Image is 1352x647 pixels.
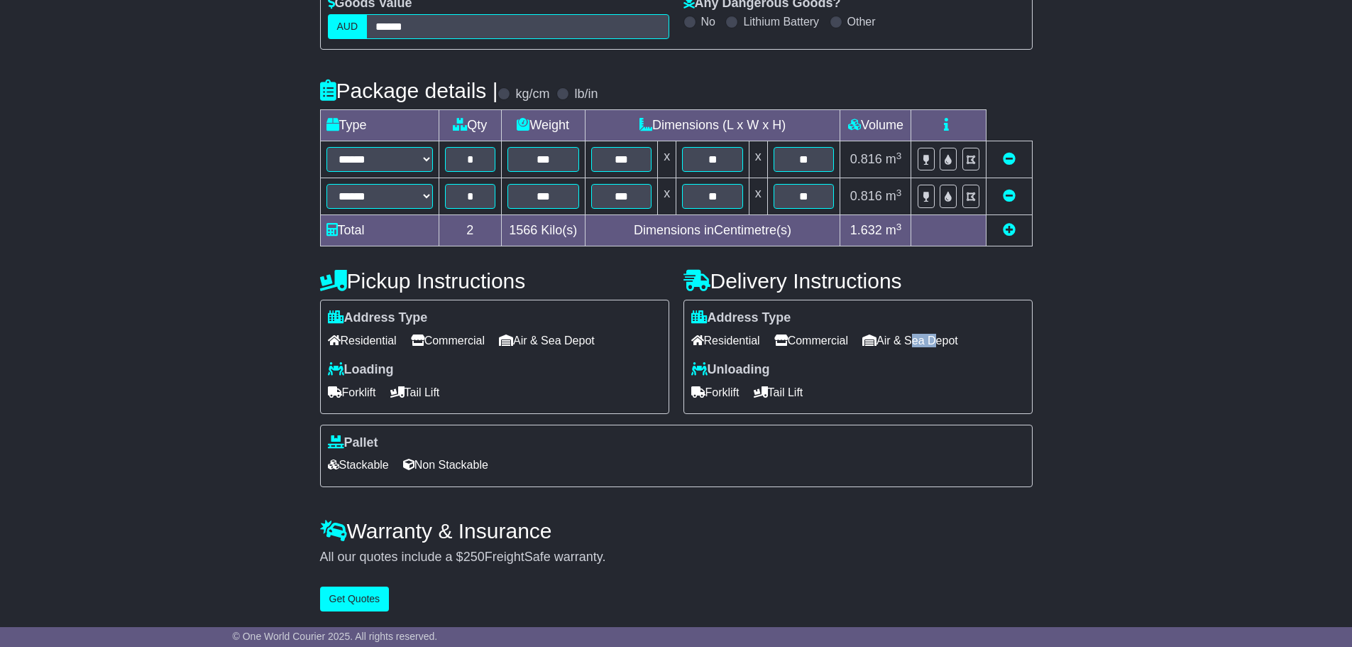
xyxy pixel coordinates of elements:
h4: Package details | [320,79,498,102]
span: Commercial [411,330,485,352]
label: Unloading [691,362,770,378]
a: Remove this item [1003,152,1016,166]
span: m [886,223,902,237]
h4: Delivery Instructions [683,269,1033,293]
td: x [749,141,767,178]
span: 1.632 [850,223,882,237]
span: Tail Lift [754,381,803,403]
label: AUD [328,14,368,39]
label: Other [847,15,876,28]
span: Air & Sea Depot [499,330,595,352]
td: Total [320,215,439,246]
a: Remove this item [1003,189,1016,203]
label: lb/in [574,87,598,102]
h4: Warranty & Insurance [320,519,1033,543]
h4: Pickup Instructions [320,269,669,293]
td: Kilo(s) [501,215,585,246]
label: kg/cm [515,87,549,102]
label: Address Type [328,310,428,326]
span: 1566 [509,223,537,237]
sup: 3 [896,222,902,232]
sup: 3 [896,187,902,198]
td: 2 [439,215,501,246]
span: Tail Lift [390,381,440,403]
span: Forklift [328,381,376,403]
label: Loading [328,362,394,378]
span: Stackable [328,454,389,476]
span: Residential [328,330,397,352]
td: Volume [840,110,911,141]
span: Air & Sea Depot [862,330,958,352]
label: Address Type [691,310,791,326]
td: Dimensions in Centimetre(s) [585,215,840,246]
div: All our quotes include a $ FreightSafe warranty. [320,550,1033,565]
td: Weight [501,110,585,141]
sup: 3 [896,151,902,161]
button: Get Quotes [320,587,390,611]
td: Type [320,110,439,141]
label: Lithium Battery [743,15,819,28]
td: x [658,141,676,178]
td: x [658,178,676,215]
span: m [886,152,902,166]
span: m [886,189,902,203]
span: © One World Courier 2025. All rights reserved. [233,631,438,642]
label: Pallet [328,435,378,451]
span: Commercial [774,330,848,352]
td: Qty [439,110,501,141]
label: No [701,15,715,28]
span: 0.816 [850,189,882,203]
span: Non Stackable [403,454,488,476]
td: Dimensions (L x W x H) [585,110,840,141]
a: Add new item [1003,223,1016,237]
td: x [749,178,767,215]
span: 250 [463,550,485,564]
span: Residential [691,330,760,352]
span: 0.816 [850,152,882,166]
span: Forklift [691,381,740,403]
